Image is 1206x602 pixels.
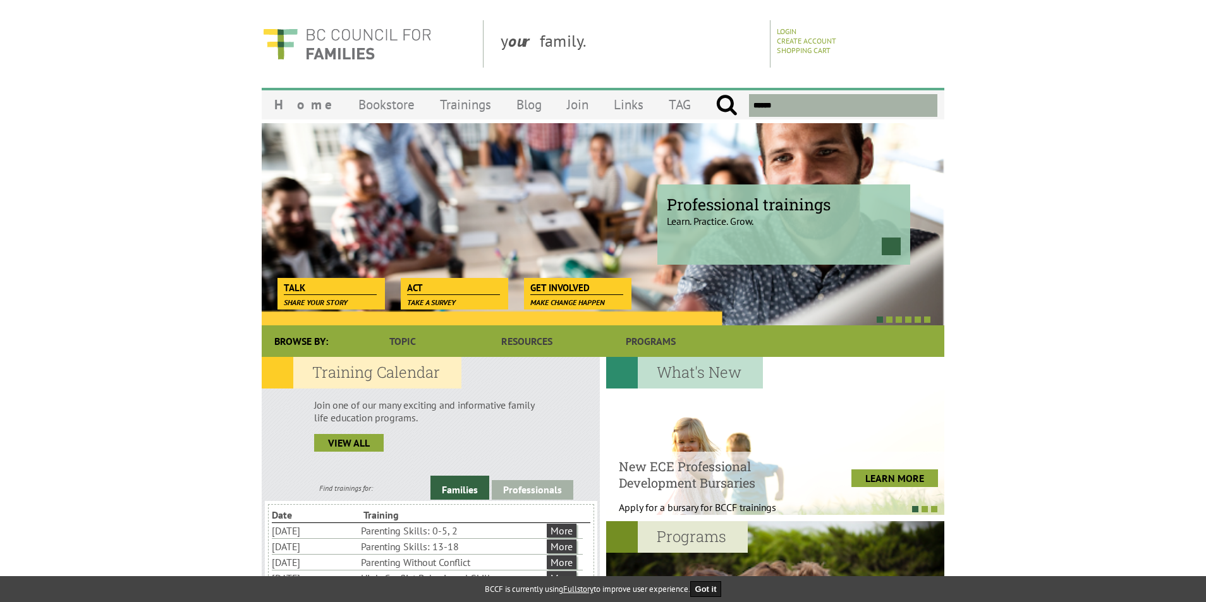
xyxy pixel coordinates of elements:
a: TAG [656,90,703,119]
li: Parenting Skills: 0-5, 2 [361,523,544,538]
a: view all [314,434,384,452]
a: Act Take a survey [401,278,506,296]
span: Share your story [284,298,348,307]
p: Learn. Practice. Grow. [667,204,901,227]
span: Make change happen [530,298,605,307]
a: Shopping Cart [777,45,831,55]
input: Submit [716,94,738,117]
a: Resources [465,325,588,357]
span: Get Involved [530,281,623,295]
p: Join one of our many exciting and informative family life education programs. [314,399,547,424]
li: High-Conflict Behavioural Skills [361,570,544,586]
a: Families [430,476,489,500]
li: Parenting Without Conflict [361,555,544,570]
a: Professionals [492,480,573,500]
h2: Training Calendar [262,357,461,388]
div: Browse By: [262,325,341,357]
span: Act [407,281,500,295]
a: More [547,524,576,538]
p: Apply for a bursary for BCCF trainings West... [619,501,808,526]
li: [DATE] [272,523,358,538]
a: Get Involved Make change happen [524,278,630,296]
button: Got it [690,581,722,597]
a: Join [554,90,601,119]
li: [DATE] [272,570,358,586]
a: Talk Share your story [277,278,383,296]
span: Professional trainings [667,194,901,215]
h4: New ECE Professional Development Bursaries [619,458,808,491]
h2: Programs [606,521,748,553]
a: Login [777,27,796,36]
li: [DATE] [272,539,358,554]
img: BC Council for FAMILIES [262,20,432,68]
li: Training [363,507,453,522]
a: Fullstory [563,584,594,594]
a: Blog [504,90,554,119]
a: More [547,571,576,585]
a: Topic [341,325,465,357]
li: Date [272,507,361,522]
li: Parenting Skills: 13-18 [361,539,544,554]
div: y family. [490,20,770,68]
a: More [547,539,576,553]
a: Create Account [777,36,836,45]
a: Home [262,90,346,119]
a: LEARN MORE [851,469,938,487]
a: More [547,555,576,569]
strong: our [508,30,540,51]
a: Bookstore [346,90,427,119]
a: Trainings [427,90,504,119]
div: Find trainings for: [262,483,430,493]
h2: What's New [606,357,763,388]
span: Take a survey [407,298,456,307]
span: Talk [284,281,377,295]
li: [DATE] [272,555,358,570]
a: Links [601,90,656,119]
a: Programs [589,325,713,357]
